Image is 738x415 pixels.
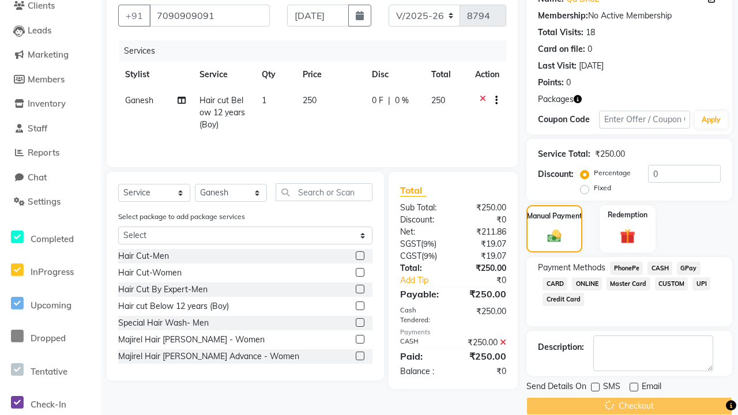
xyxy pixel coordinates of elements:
span: GPay [677,262,701,275]
th: Action [468,62,506,88]
div: Cash Tendered: [391,305,453,325]
label: Manual Payment [527,211,582,221]
div: ₹19.07 [453,250,515,262]
div: [DATE] [579,60,604,72]
div: Majirel Hair [PERSON_NAME] Advance - Women [118,350,299,363]
div: ₹250.00 [453,305,515,325]
div: Discount: [538,168,574,180]
span: CARD [543,277,567,290]
th: Qty [255,62,296,88]
button: Apply [695,111,728,129]
label: Percentage [594,168,631,178]
div: ₹250.00 [453,349,515,363]
div: Total: [391,262,453,274]
span: Staff [28,123,47,134]
div: Last Visit: [538,60,577,72]
div: Description: [538,341,584,353]
a: Chat [3,171,98,184]
span: 0 % [395,95,409,107]
a: Leads [3,24,98,37]
span: Inventory [28,98,66,109]
div: ₹0 [464,274,515,286]
div: ₹250.00 [453,262,515,274]
th: Disc [365,62,424,88]
div: ₹250.00 [453,202,515,214]
div: Majirel Hair [PERSON_NAME] - Women [118,334,265,346]
div: ₹250.00 [595,148,625,160]
span: SGST [400,239,421,249]
div: 0 [588,43,592,55]
input: Search by Name/Mobile/Email/Code [149,5,270,27]
span: CGST [400,251,421,261]
span: 250 [303,95,317,105]
span: Packages [538,93,574,105]
span: CASH [647,262,672,275]
div: ( ) [391,238,453,250]
span: Send Details On [526,380,586,395]
span: 250 [431,95,445,105]
span: 1 [262,95,266,105]
span: Check-In [31,399,66,410]
span: Payment Methods [538,262,605,274]
span: CUSTOM [655,277,688,290]
div: Hair Cut-Women [118,267,182,279]
span: Settings [28,196,61,207]
a: Inventory [3,97,98,111]
div: ₹0 [453,365,515,378]
a: Settings [3,195,98,209]
div: Payable: [391,287,453,301]
div: Paid: [391,349,453,363]
a: Add Tip [391,274,464,286]
span: Dropped [31,333,66,344]
div: 0 [566,77,571,89]
span: Members [28,74,65,85]
img: _gift.svg [615,227,639,246]
span: UPI [692,277,710,290]
div: CASH [391,337,453,349]
span: Marketing [28,49,69,60]
th: Service [193,62,254,88]
span: Email [642,380,661,395]
input: Search or Scan [276,183,372,201]
div: Card on file: [538,43,585,55]
span: 9% [424,251,435,261]
th: Total [424,62,469,88]
span: | [388,95,390,107]
input: Enter Offer / Coupon Code [599,111,690,129]
span: ONLINE [572,277,602,290]
a: Staff [3,122,98,135]
div: Payments [400,327,507,337]
span: Master Card [607,277,650,290]
th: Stylist [118,62,193,88]
div: Special Hair Wash- Men [118,317,209,329]
div: Hair Cut By Expert-Men [118,284,208,296]
div: ₹211.86 [453,226,515,238]
label: Select package to add package services [118,212,245,222]
div: ₹250.00 [453,337,515,349]
div: ₹19.07 [453,238,515,250]
a: Marketing [3,48,98,62]
span: SMS [603,380,620,395]
span: Total [400,184,427,197]
div: Net: [391,226,453,238]
span: Upcoming [31,300,71,311]
div: Membership: [538,10,588,22]
span: PhonePe [610,262,643,275]
div: 18 [586,27,595,39]
span: Reports [28,147,59,158]
button: +91 [118,5,150,27]
label: Redemption [608,210,647,220]
img: _cash.svg [543,228,566,244]
span: Ganesh [125,95,153,105]
span: 0 F [372,95,383,107]
div: Coupon Code [538,114,599,126]
a: Members [3,73,98,86]
div: No Active Membership [538,10,721,22]
div: ₹0 [453,214,515,226]
label: Fixed [594,183,611,193]
div: Sub Total: [391,202,453,214]
span: 9% [423,239,434,248]
span: Hair cut Below 12 years (Boy) [199,95,245,130]
th: Price [296,62,366,88]
div: Service Total: [538,148,590,160]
